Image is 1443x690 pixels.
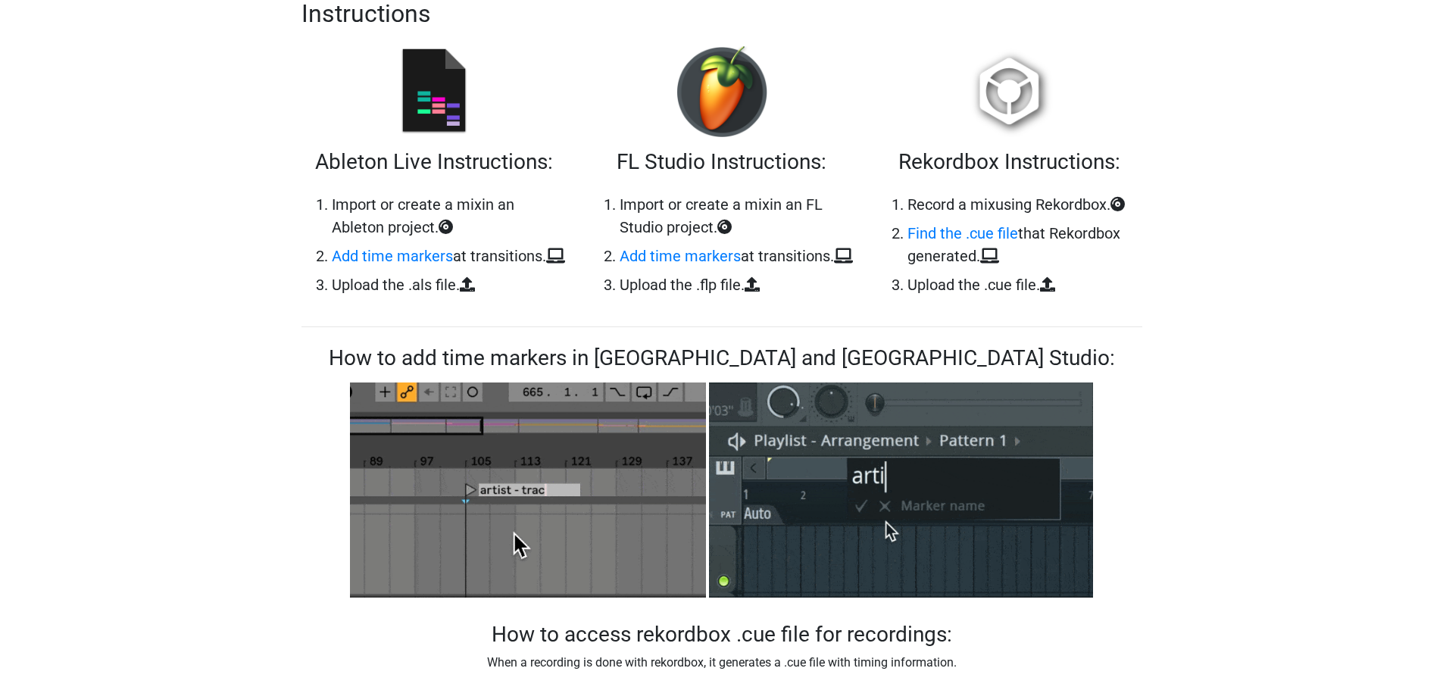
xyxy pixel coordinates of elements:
li: in an Ableton project. [332,193,567,239]
li: at transitions. [620,245,854,267]
li: in an FL Studio project. [620,193,854,239]
img: rb.png [964,46,1055,137]
img: fl%20marker.gif [709,376,1093,604]
li: . [620,273,854,296]
h3: Rekordbox Instructions: [877,149,1142,175]
img: ableton%20locator.gif [350,376,707,604]
li: that Rekordbox generated. [907,222,1142,267]
iframe: Drift Widget Chat Controller [1367,614,1425,672]
strong: Upload the .flp file [620,276,741,294]
li: . [907,273,1142,296]
img: fl.png [676,46,767,137]
a: Add time markers [332,247,453,265]
a: Add time markers [620,247,741,265]
li: at transitions. [332,245,567,267]
strong: Record a mix [907,195,995,214]
img: ableton.png [389,46,479,137]
a: Find the .cue file [907,224,1018,242]
p: When a recording is done with rekordbox, it generates a .cue file with timing information. [301,654,1142,672]
h3: FL Studio Instructions: [589,149,854,175]
h3: Ableton Live Instructions: [301,149,567,175]
strong: Upload the .als file [332,276,456,294]
h3: How to add time markers in [GEOGRAPHIC_DATA] and [GEOGRAPHIC_DATA] Studio: [301,345,1142,371]
strong: Import or create a mix [332,195,482,214]
h3: How to access rekordbox .cue file for recordings: [301,622,1142,648]
li: using Rekordbox. [907,193,1142,216]
li: . [332,273,567,296]
strong: Import or create a mix [620,195,770,214]
strong: Upload the .cue file [907,276,1036,294]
